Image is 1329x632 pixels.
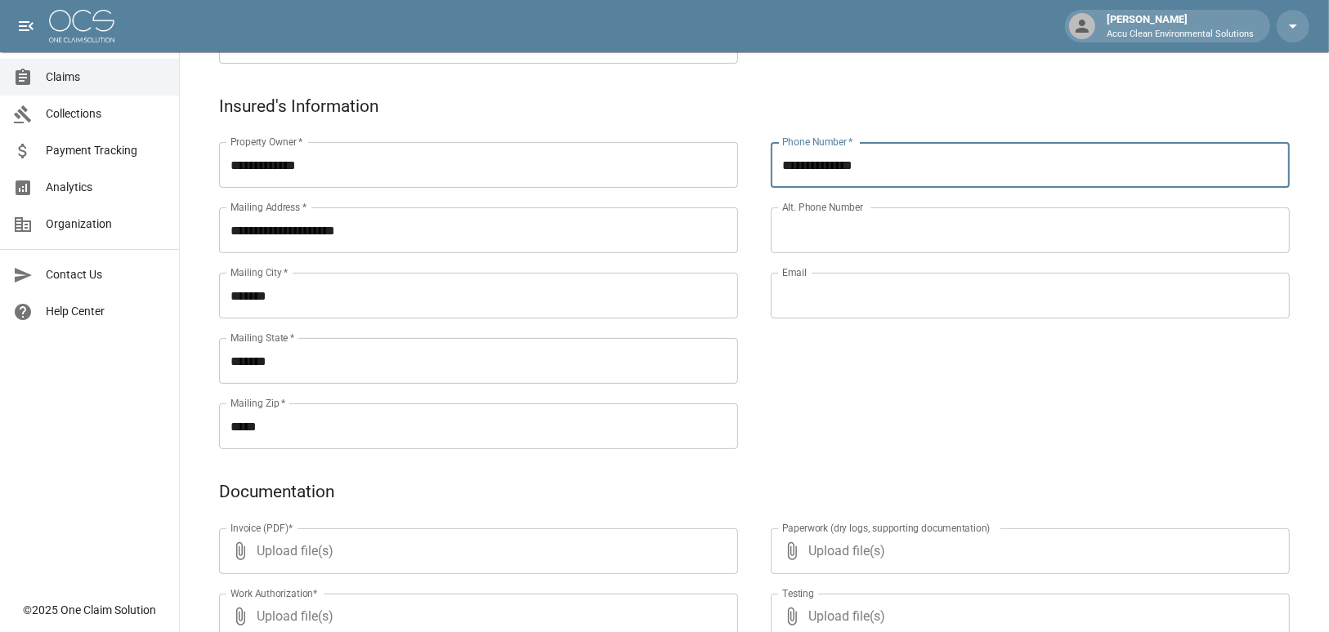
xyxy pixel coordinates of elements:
[1107,28,1254,42] p: Accu Clean Environmental Solutions
[23,602,156,618] div: © 2025 One Claim Solution
[782,586,814,600] label: Testing
[230,521,293,535] label: Invoice (PDF)*
[230,396,286,410] label: Mailing Zip
[230,135,303,149] label: Property Owner
[230,200,307,214] label: Mailing Address
[230,331,294,345] label: Mailing State
[46,142,166,159] span: Payment Tracking
[782,135,852,149] label: Phone Number
[46,266,166,283] span: Contact Us
[10,10,43,42] button: open drawer
[46,216,166,233] span: Organization
[49,10,114,42] img: ocs-logo-white-transparent.png
[808,528,1246,574] span: Upload file(s)
[782,265,807,279] label: Email
[46,105,166,122] span: Collections
[782,200,863,214] label: Alt. Phone Number
[46,303,166,320] span: Help Center
[230,586,318,600] label: Work Authorization*
[257,528,694,574] span: Upload file(s)
[46,179,166,196] span: Analytics
[46,69,166,86] span: Claims
[1100,11,1260,41] div: [PERSON_NAME]
[782,521,991,535] label: Paperwork (dry logs, supporting documentation)
[230,265,289,279] label: Mailing City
